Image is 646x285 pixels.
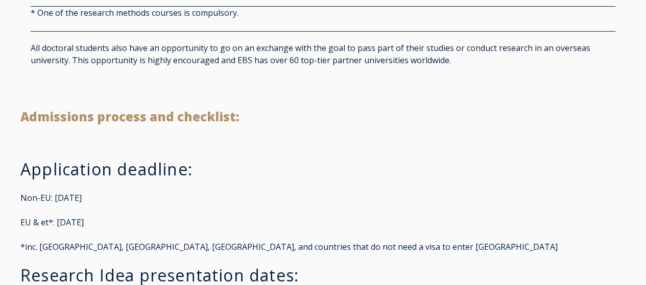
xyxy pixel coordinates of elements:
span: Admissions process and checklist: [20,108,240,125]
p: Non-EU: [DATE] [20,192,626,204]
p: All doctoral students also have an opportunity to go on an exchange with the goal to pass part of... [31,42,615,66]
span: * One of the research methods courses is compulsory. [31,7,238,18]
h3: Application deadline: [20,159,626,179]
span: *inc. [GEOGRAPHIC_DATA], [GEOGRAPHIC_DATA], [GEOGRAPHIC_DATA], and countries that do not need a v... [20,241,558,252]
p: EU & et*: [DATE] [20,216,626,228]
